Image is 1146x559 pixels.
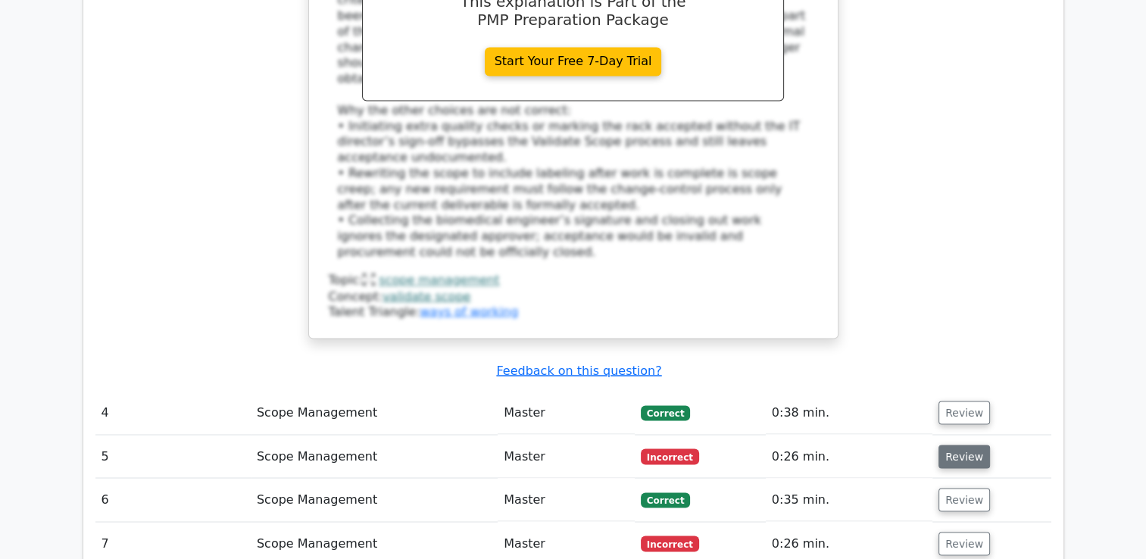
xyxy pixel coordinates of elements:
[498,435,635,478] td: Master
[383,289,470,303] a: validate scope
[95,391,251,434] td: 4
[329,273,818,320] div: Talent Triangle:
[766,435,932,478] td: 0:26 min.
[938,532,990,555] button: Review
[938,445,990,468] button: Review
[641,448,699,464] span: Incorrect
[938,488,990,511] button: Review
[485,47,662,76] a: Start Your Free 7-Day Trial
[95,478,251,521] td: 6
[420,304,518,318] a: ways of working
[496,363,661,377] a: Feedback on this question?
[766,391,932,434] td: 0:38 min.
[379,273,499,287] a: scope management
[938,401,990,424] button: Review
[251,478,498,521] td: Scope Management
[251,391,498,434] td: Scope Management
[641,492,690,507] span: Correct
[498,391,635,434] td: Master
[641,405,690,420] span: Correct
[251,435,498,478] td: Scope Management
[641,536,699,551] span: Incorrect
[95,435,251,478] td: 5
[329,273,818,289] div: Topic:
[329,289,818,304] div: Concept:
[498,478,635,521] td: Master
[766,478,932,521] td: 0:35 min.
